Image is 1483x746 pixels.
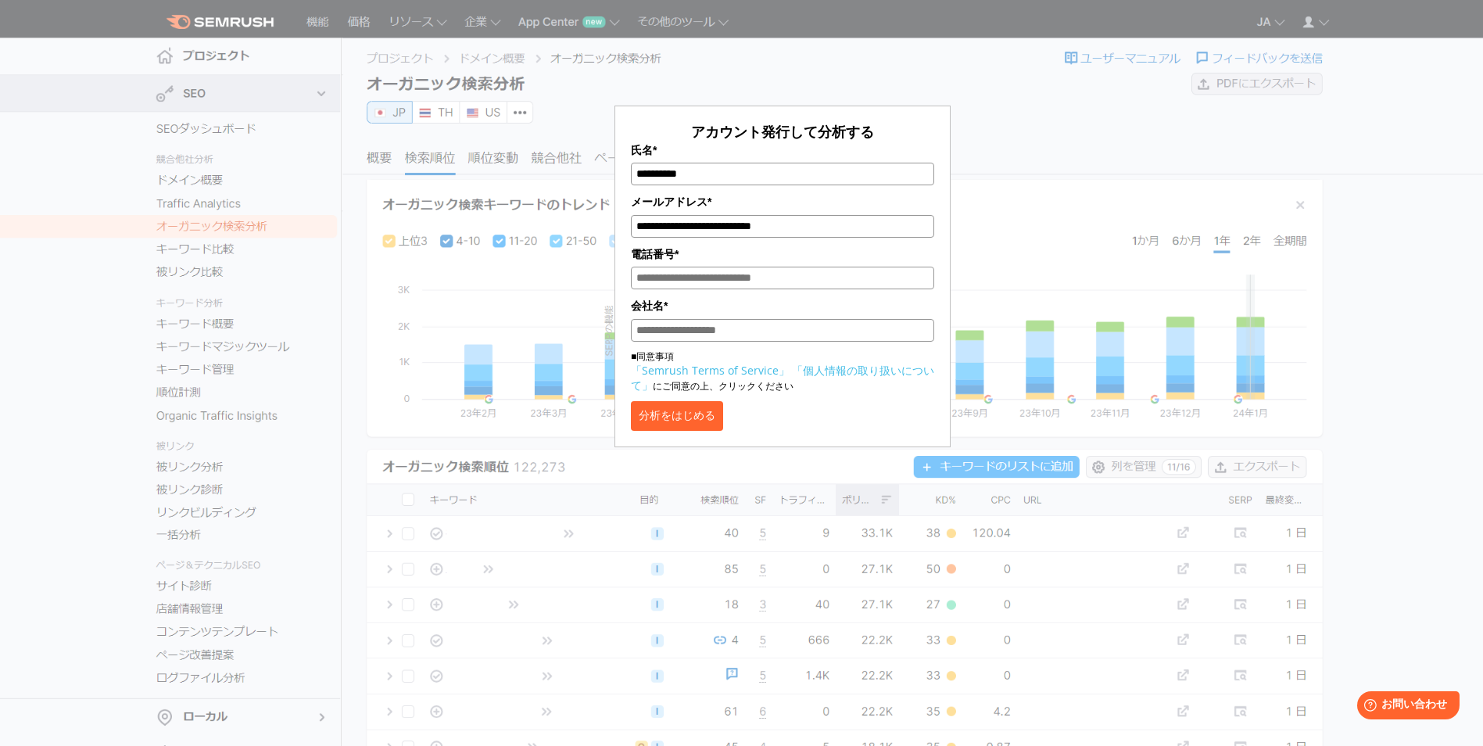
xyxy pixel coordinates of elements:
a: 「Semrush Terms of Service」 [631,363,790,378]
p: ■同意事項 にご同意の上、クリックください [631,350,934,393]
label: メールアドレス* [631,193,934,210]
button: 分析をはじめる [631,401,723,431]
iframe: Help widget launcher [1344,685,1466,729]
a: 「個人情報の取り扱いについて」 [631,363,934,393]
span: アカウント発行して分析する [691,122,874,141]
label: 電話番号* [631,246,934,263]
